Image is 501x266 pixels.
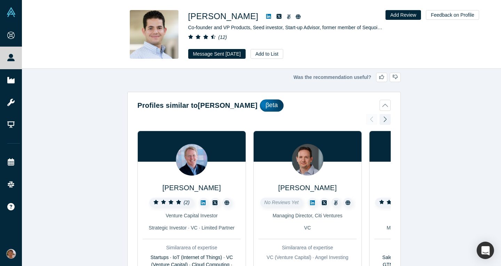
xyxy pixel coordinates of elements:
[188,10,259,23] h1: [PERSON_NAME]
[130,10,178,59] img: Luis Robles's Profile Image
[188,25,493,30] span: Co-founder and VP Products, Seed investor, Start-up Advisor, former member of Sequoia Capital Inv...
[259,244,357,251] div: Similar area of expertise
[6,7,16,17] img: Alchemist Vault Logo
[264,200,299,205] span: No Reviews Yet
[426,10,479,20] button: Feedback on Profile
[137,100,257,111] h2: Profiles similar to [PERSON_NAME]
[188,49,246,59] button: Message Sent [DATE]
[260,99,283,112] div: βeta
[137,99,391,112] button: Profiles similar to[PERSON_NAME]βeta
[385,10,421,20] button: Add Review
[374,224,472,232] div: Mentor · Corporate Innovator · VC
[278,184,337,192] a: [PERSON_NAME]
[6,249,16,259] img: Mikhail Baklanov's Account
[184,200,190,205] i: ( 2 )
[292,144,323,176] img: Matt Carbonara's Profile Image
[127,73,401,82] div: Was the recommendation useful?
[166,213,217,218] span: Venture Capital Investor
[267,255,348,260] span: VC (Venture Capital) · Angel Investing
[250,49,283,59] button: Add to List
[272,213,342,218] span: Managing Director, Citi Ventures
[162,184,221,192] a: [PERSON_NAME]
[374,244,472,251] div: Similar area of expertise
[143,244,241,251] div: Similar area of expertise
[143,224,241,232] div: Strategic Investor · VC · Limited Partner
[259,224,357,232] div: VC
[218,34,227,40] i: ( 12 )
[176,144,207,176] img: Paul McNamara's Profile Image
